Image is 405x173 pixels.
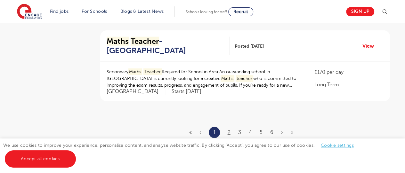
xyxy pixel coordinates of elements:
[82,9,107,14] a: For Schools
[228,130,231,135] a: 2
[172,88,201,95] p: Starts [DATE]
[314,81,383,89] p: Long Term
[233,9,248,14] span: Recruit
[120,9,164,14] a: Blogs & Latest News
[107,68,302,89] p: Secondary Required for School in Area An outstanding school in [GEOGRAPHIC_DATA] is currently loo...
[213,128,215,137] a: 1
[131,37,159,46] mark: Teacher
[228,7,253,16] a: Recruit
[291,130,293,135] a: Last
[107,37,230,55] a: Maths Teacher- [GEOGRAPHIC_DATA]
[3,143,360,161] span: We use cookies to improve your experience, personalise content, and analyse website traffic. By c...
[186,10,227,14] span: Schools looking for staff
[362,42,379,50] a: View
[270,130,273,135] a: 6
[5,150,76,168] a: Accept all cookies
[346,7,374,16] a: Sign up
[17,4,42,20] img: Engage Education
[281,130,283,135] a: Next
[143,68,162,75] mark: Teacher
[128,68,142,75] mark: Maths
[189,130,192,135] span: «
[260,130,263,135] a: 5
[235,43,264,50] span: Posted [DATE]
[238,130,241,135] a: 3
[107,37,225,55] h2: - [GEOGRAPHIC_DATA]
[107,37,129,46] mark: Maths
[50,9,69,14] a: Find jobs
[321,143,354,148] a: Cookie settings
[199,130,201,135] span: ‹
[221,75,235,82] mark: Maths
[249,130,252,135] a: 4
[236,75,253,82] mark: teacher
[107,88,165,95] span: [GEOGRAPHIC_DATA]
[314,68,383,76] p: £170 per day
